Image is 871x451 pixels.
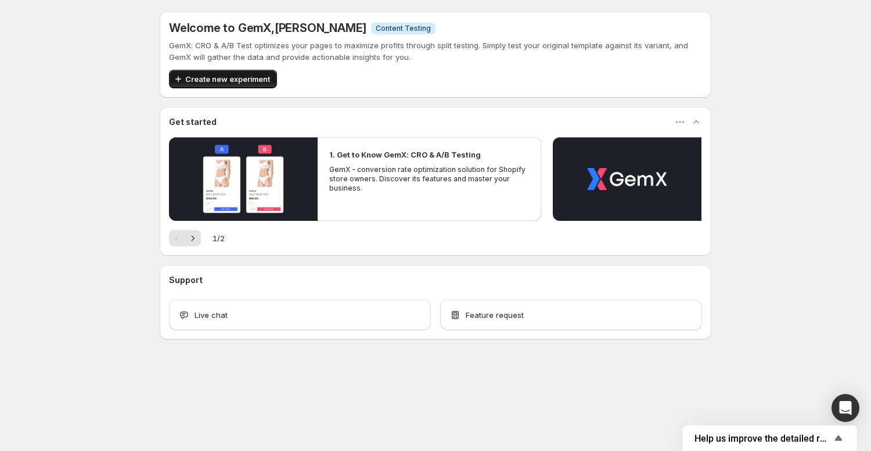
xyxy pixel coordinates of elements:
button: Play video [169,137,318,221]
h2: 1. Get to Know GemX: CRO & A/B Testing [329,149,481,160]
div: Open Intercom Messenger [832,394,859,422]
span: Create new experiment [185,73,270,85]
button: Create new experiment [169,70,277,88]
span: Feature request [466,309,524,321]
p: GemX - conversion rate optimization solution for Shopify store owners. Discover its features and ... [329,165,529,193]
button: Show survey - Help us improve the detailed report for A/B campaigns [694,431,845,445]
span: Content Testing [376,24,431,33]
nav: Pagination [169,230,201,246]
h5: Welcome to GemX [169,21,366,35]
button: Play video [553,137,701,221]
span: Live chat [195,309,228,321]
h3: Support [169,274,203,286]
button: Next [185,230,201,246]
p: GemX: CRO & A/B Test optimizes your pages to maximize profits through split testing. Simply test ... [169,40,702,63]
span: , [PERSON_NAME] [271,21,366,35]
span: 1 / 2 [213,232,225,244]
span: Help us improve the detailed report for A/B campaigns [694,433,832,444]
h3: Get started [169,116,217,128]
